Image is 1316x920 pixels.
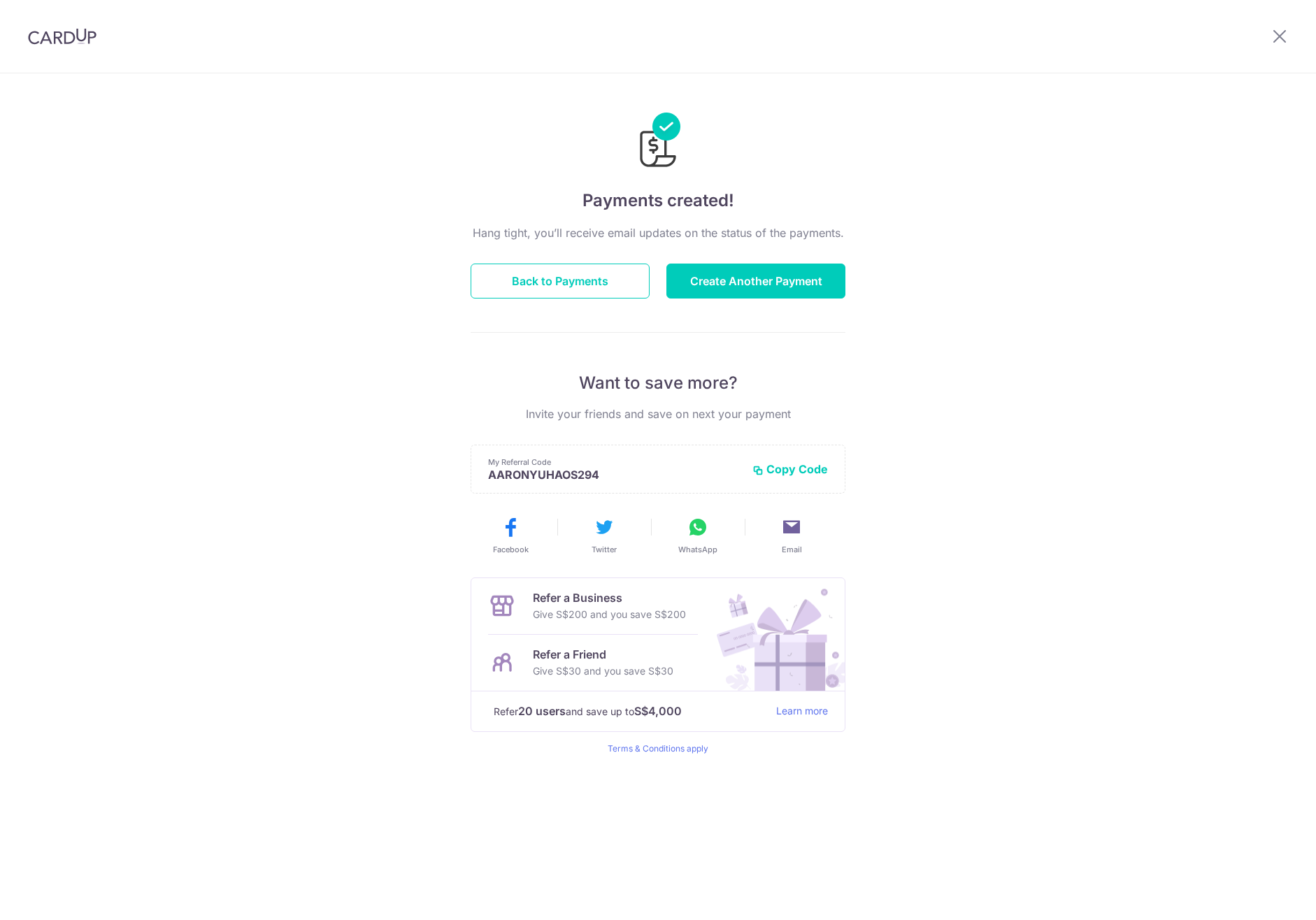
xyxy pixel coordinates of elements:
[469,516,552,555] button: Facebook
[776,703,828,720] a: Learn more
[678,544,717,555] span: WhatsApp
[1226,878,1302,913] iframe: Opens a widget where you can find more information
[471,264,650,299] button: Back to Payments
[592,544,617,555] span: Twitter
[471,372,845,394] p: Want to save more?
[533,606,686,623] p: Give S$200 and you save S$200
[471,405,845,422] p: Invite your friends and save on next your payment
[488,468,741,482] p: AARONYUHAOS294
[608,743,708,754] a: Terms & Conditions apply
[471,188,845,213] h4: Payments created!
[703,578,845,691] img: Refer
[533,663,673,680] p: Give S$30 and you save S$30
[494,703,765,720] p: Refer and save up to
[752,462,828,476] button: Copy Code
[666,264,845,299] button: Create Another Payment
[533,589,686,606] p: Refer a Business
[28,28,96,45] img: CardUp
[493,544,529,555] span: Facebook
[750,516,833,555] button: Email
[518,703,566,719] strong: 20 users
[533,646,673,663] p: Refer a Friend
[563,516,645,555] button: Twitter
[657,516,739,555] button: WhatsApp
[636,113,680,171] img: Payments
[488,457,741,468] p: My Referral Code
[782,544,802,555] span: Email
[471,224,845,241] p: Hang tight, you’ll receive email updates on the status of the payments.
[634,703,682,719] strong: S$4,000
